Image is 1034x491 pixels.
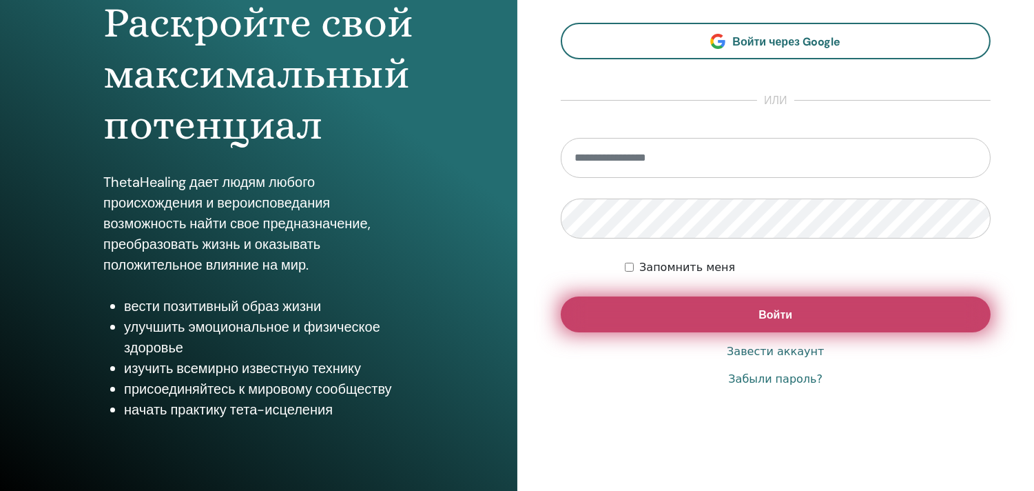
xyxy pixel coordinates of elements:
font: вести позитивный образ жизни [124,297,321,315]
a: Забыли пароль? [728,371,823,388]
font: ThetaHealing дает людям любого происхождения и вероисповедания возможность найти свое предназначе... [103,173,371,274]
font: начать практику тета-исцеления [124,401,333,419]
a: Завести аккаунт [727,343,824,360]
div: Оставьте меня аутентифицированным на неопределенный срок или пока я не выйду из системы вручную [625,259,991,276]
font: улучшить эмоциональное и физическое здоровье [124,318,380,357]
a: Войти через Google [561,23,991,59]
font: Запомнить меня [639,261,735,274]
font: Завести аккаунт [727,345,824,358]
font: или [764,93,787,108]
button: Войти [561,297,991,332]
font: Войти через Google [732,34,840,49]
font: присоединяйтесь к мировому сообществу [124,380,392,398]
font: Войти [758,308,792,322]
font: Забыли пароль? [728,372,823,385]
font: изучить всемирно известную технику [124,359,361,377]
